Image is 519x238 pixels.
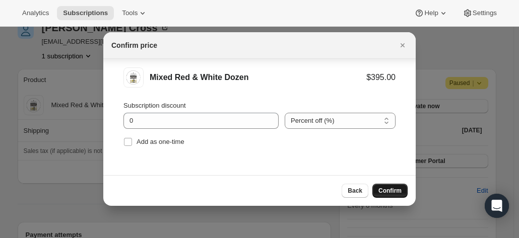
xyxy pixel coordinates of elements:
[372,184,408,198] button: Confirm
[111,40,157,50] h2: Confirm price
[57,6,114,20] button: Subscriptions
[63,9,108,17] span: Subscriptions
[123,102,186,109] span: Subscription discount
[137,138,184,145] span: Add as one-time
[457,6,503,20] button: Settings
[366,72,396,83] div: $395.00
[348,187,362,195] span: Back
[485,194,509,218] div: Open Intercom Messenger
[22,9,49,17] span: Analytics
[150,72,366,83] div: Mixed Red & White Dozen
[116,6,154,20] button: Tools
[408,6,454,20] button: Help
[396,38,410,52] button: Close
[424,9,438,17] span: Help
[122,9,138,17] span: Tools
[378,187,402,195] span: Confirm
[473,9,497,17] span: Settings
[16,6,55,20] button: Analytics
[342,184,368,198] button: Back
